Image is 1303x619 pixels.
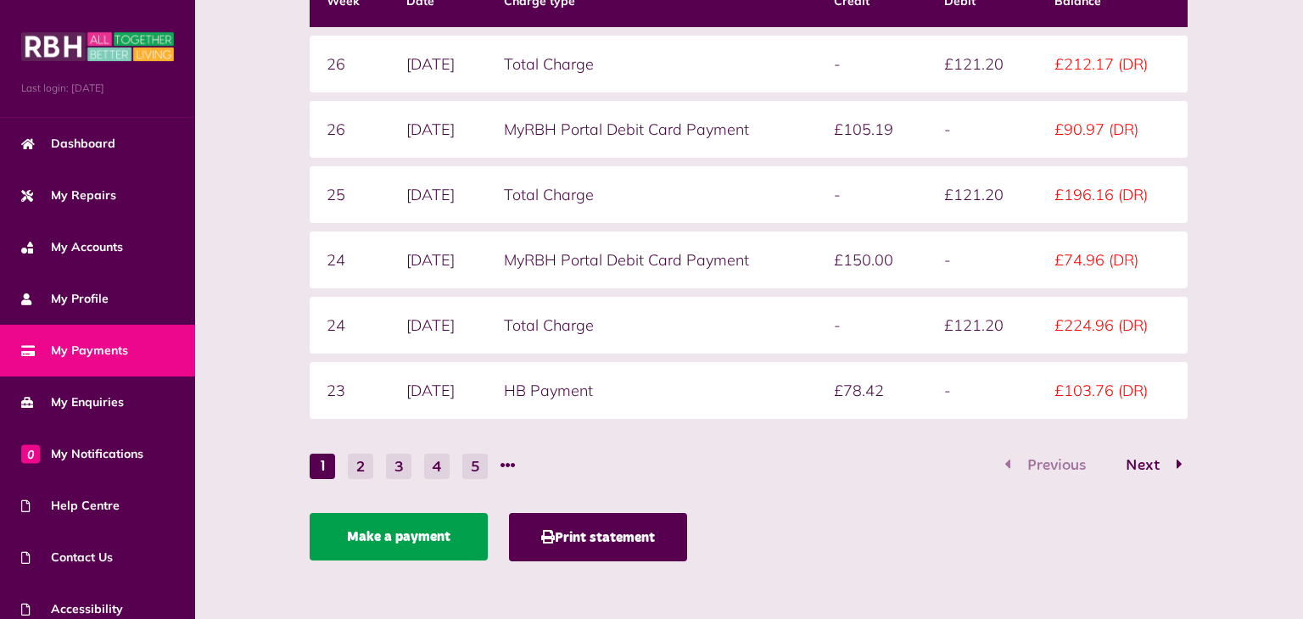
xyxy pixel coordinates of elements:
span: My Notifications [21,445,143,463]
span: My Repairs [21,187,116,204]
td: £196.16 (DR) [1037,166,1188,223]
td: £74.96 (DR) [1037,231,1188,288]
td: 26 [310,36,389,92]
td: £121.20 [927,297,1037,354]
img: MyRBH [21,30,174,64]
button: Go to page 5 [462,454,488,479]
td: MyRBH Portal Debit Card Payment [487,231,817,288]
td: - [927,362,1037,419]
td: £224.96 (DR) [1037,297,1188,354]
td: [DATE] [389,231,487,288]
span: Help Centre [21,497,120,515]
td: 23 [310,362,389,419]
span: Next [1113,458,1172,473]
td: 24 [310,297,389,354]
td: - [817,36,927,92]
span: Accessibility [21,600,123,618]
td: £121.20 [927,166,1037,223]
td: - [927,231,1037,288]
td: MyRBH Portal Debit Card Payment [487,101,817,158]
td: £150.00 [817,231,927,288]
td: 26 [310,101,389,158]
span: Last login: [DATE] [21,81,174,96]
a: Make a payment [310,513,488,560]
td: £103.76 (DR) [1037,362,1188,419]
button: Go to page 3 [386,454,411,479]
span: My Enquiries [21,393,124,411]
td: £105.19 [817,101,927,158]
button: Print statement [509,513,687,561]
td: - [927,101,1037,158]
td: Total Charge [487,36,817,92]
td: [DATE] [389,297,487,354]
td: Total Charge [487,166,817,223]
td: [DATE] [389,166,487,223]
span: My Accounts [21,238,123,256]
td: [DATE] [389,101,487,158]
span: Contact Us [21,549,113,566]
td: 25 [310,166,389,223]
td: [DATE] [389,36,487,92]
td: £212.17 (DR) [1037,36,1188,92]
td: 24 [310,231,389,288]
td: £121.20 [927,36,1037,92]
td: HB Payment [487,362,817,419]
span: Dashboard [21,135,115,153]
span: My Payments [21,342,128,360]
span: 0 [21,444,40,463]
button: Go to page 2 [348,454,373,479]
td: - [817,297,927,354]
button: Go to page 4 [424,454,450,479]
td: £90.97 (DR) [1037,101,1188,158]
td: - [817,166,927,223]
td: [DATE] [389,362,487,419]
td: £78.42 [817,362,927,419]
button: Go to page 2 [1108,454,1188,478]
td: Total Charge [487,297,817,354]
span: My Profile [21,290,109,308]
